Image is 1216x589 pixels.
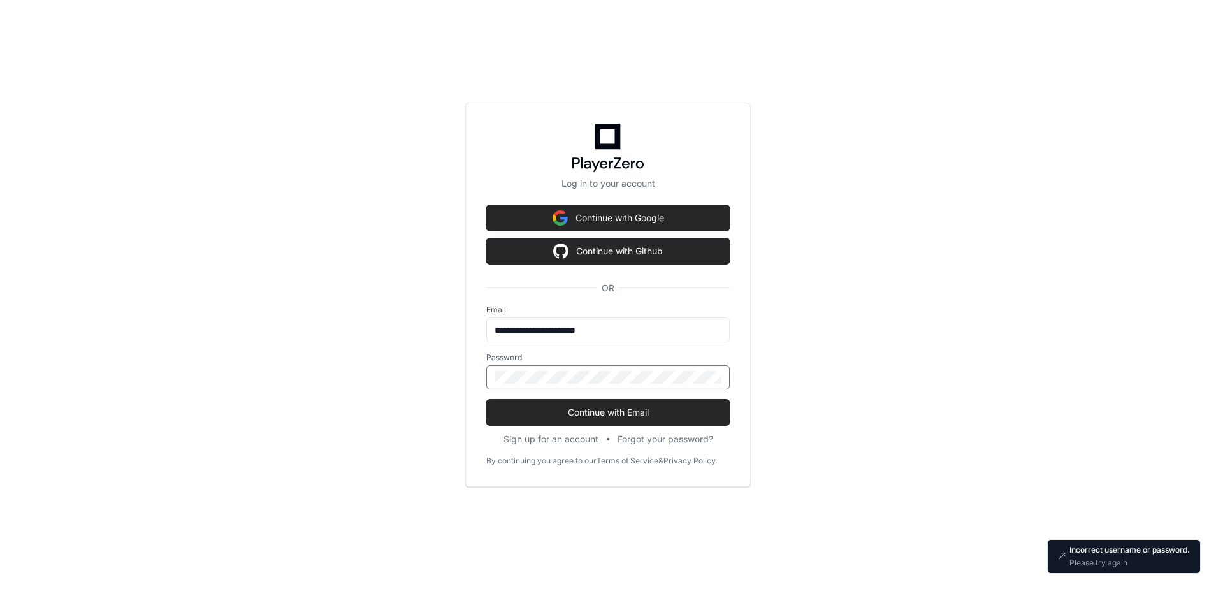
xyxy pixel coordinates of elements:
img: Sign in with google [553,238,568,264]
label: Email [486,305,730,315]
button: Continue with Github [486,238,730,264]
div: By continuing you agree to our [486,456,597,466]
p: Log in to your account [486,177,730,190]
div: & [658,456,663,466]
button: Continue with Email [486,400,730,425]
a: Privacy Policy. [663,456,717,466]
img: Sign in with google [553,205,568,231]
button: Forgot your password? [618,433,713,446]
button: Sign up for an account [503,433,598,446]
button: Continue with Google [486,205,730,231]
p: Please try again [1069,558,1190,568]
label: Password [486,353,730,363]
span: OR [597,282,619,294]
span: Continue with Email [486,406,730,419]
a: Terms of Service [597,456,658,466]
p: Incorrect username or password. [1069,545,1190,555]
